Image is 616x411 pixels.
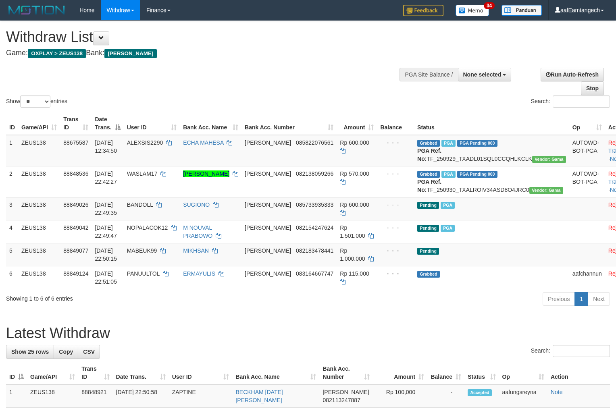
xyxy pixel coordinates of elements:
th: Op: activate to sort column ascending [569,112,605,135]
span: Copy 082113247887 to clipboard [323,397,360,403]
span: Copy 083164667747 to clipboard [296,270,333,277]
th: User ID: activate to sort column ascending [169,361,233,384]
td: 6 [6,266,18,289]
label: Show entries [6,95,67,108]
span: CSV [83,349,95,355]
input: Search: [553,345,610,357]
span: 34 [484,2,495,9]
th: Game/API: activate to sort column ascending [18,112,60,135]
span: [DATE] 22:42:27 [95,170,117,185]
th: Bank Acc. Number: activate to sort column ascending [319,361,373,384]
th: Action [547,361,610,384]
th: ID: activate to sort column descending [6,361,27,384]
th: Status [414,112,569,135]
td: ZAPTINE [169,384,233,408]
span: ALEXSIS2290 [127,139,163,146]
a: Stop [581,81,604,95]
td: 4 [6,220,18,243]
span: Accepted [468,389,492,396]
th: Balance [377,112,414,135]
a: Previous [543,292,575,306]
td: aafungsreyna [499,384,547,408]
td: - [427,384,464,408]
span: Rp 600.000 [340,201,369,208]
label: Search: [531,345,610,357]
span: Pending [417,248,439,255]
span: Rp 570.000 [340,170,369,177]
span: 88849042 [63,224,88,231]
span: [DATE] 22:50:15 [95,247,117,262]
td: aafchannun [569,266,605,289]
span: Grabbed [417,271,440,278]
span: 88675587 [63,139,88,146]
th: Bank Acc. Name: activate to sort column ascending [180,112,241,135]
a: MIKHSAN [183,247,209,254]
span: Rp 600.000 [340,139,369,146]
td: 1 [6,135,18,166]
span: 88849077 [63,247,88,254]
span: Copy 085822076561 to clipboard [296,139,333,146]
span: 88849026 [63,201,88,208]
th: Game/API: activate to sort column ascending [27,361,78,384]
td: 2 [6,166,18,197]
td: ZEUS138 [18,266,60,289]
div: PGA Site Balance / [400,68,458,81]
td: ZEUS138 [27,384,78,408]
img: Feedback.jpg [403,5,443,16]
span: [DATE] 22:51:05 [95,270,117,285]
td: ZEUS138 [18,166,60,197]
span: Marked by aafkaynarin [441,225,455,232]
span: Vendor URL: https://trx31.1velocity.biz [529,187,563,194]
a: 1 [574,292,588,306]
th: Amount: activate to sort column ascending [373,361,427,384]
label: Search: [531,95,610,108]
div: - - - [380,270,411,278]
span: Grabbed [417,140,440,147]
a: Run Auto-Refresh [541,68,604,81]
td: ZEUS138 [18,220,60,243]
div: - - - [380,139,411,147]
span: PGA Pending [457,140,497,147]
th: Date Trans.: activate to sort column ascending [113,361,169,384]
span: Rp 1.501.000 [340,224,365,239]
span: Rp 115.000 [340,270,369,277]
span: Pending [417,225,439,232]
span: Rp 1.000.000 [340,247,365,262]
span: BANDOLL [127,201,153,208]
span: Grabbed [417,171,440,178]
a: Next [588,292,610,306]
td: 3 [6,197,18,220]
span: 88848536 [63,170,88,177]
th: Status: activate to sort column ascending [464,361,499,384]
span: OXPLAY > ZEUS138 [28,49,86,58]
a: SUGIONO [183,201,210,208]
span: Marked by aaftrukkakada [441,171,456,178]
span: [PERSON_NAME] [245,224,291,231]
td: 88848921 [78,384,112,408]
td: [DATE] 22:50:58 [113,384,169,408]
span: NOPALACOK12 [127,224,168,231]
td: ZEUS138 [18,197,60,220]
span: Pending [417,202,439,209]
td: ZEUS138 [18,135,60,166]
a: ERMAYULIS [183,270,215,277]
span: Copy 082154247624 to clipboard [296,224,333,231]
span: Copy 082138059266 to clipboard [296,170,333,177]
span: WASLAM17 [127,170,158,177]
div: - - - [380,224,411,232]
span: PANUULTOL [127,270,160,277]
td: AUTOWD-BOT-PGA [569,135,605,166]
a: Show 25 rows [6,345,54,359]
span: Copy 085733935333 to clipboard [296,201,333,208]
span: MABEUK99 [127,247,157,254]
div: - - - [380,201,411,209]
h1: Latest Withdraw [6,325,610,341]
span: [PERSON_NAME] [245,201,291,208]
th: Bank Acc. Number: activate to sort column ascending [241,112,337,135]
th: Trans ID: activate to sort column ascending [60,112,92,135]
div: - - - [380,247,411,255]
span: None selected [463,71,502,78]
th: Trans ID: activate to sort column ascending [78,361,112,384]
img: panduan.png [502,5,542,16]
span: [PERSON_NAME] [104,49,156,58]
